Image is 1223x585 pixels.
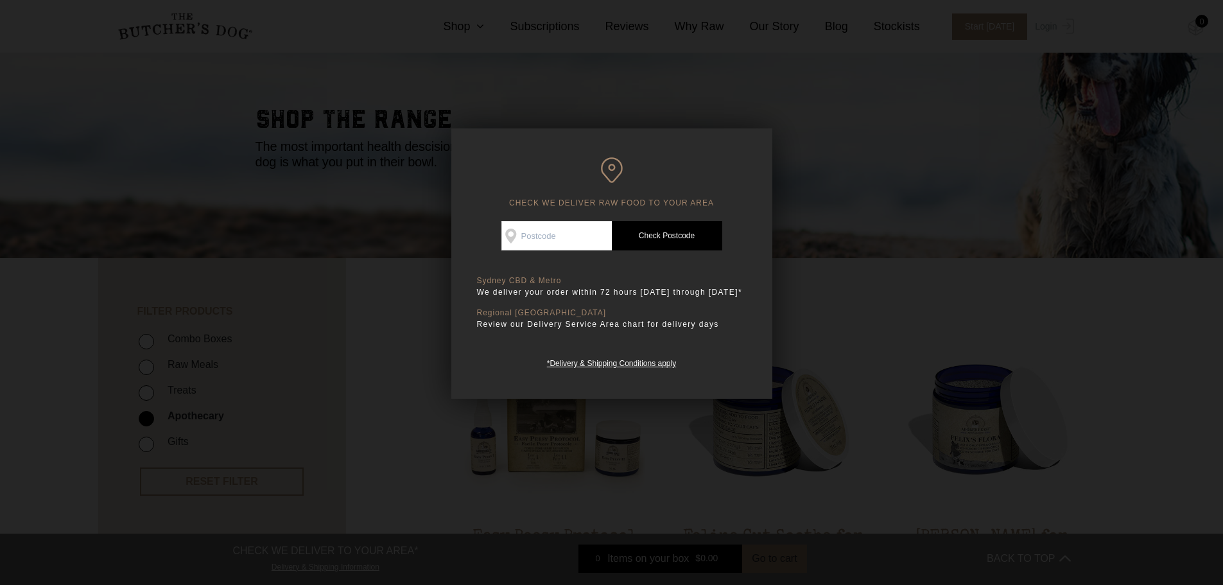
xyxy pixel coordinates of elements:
a: Check Postcode [612,221,722,250]
p: Sydney CBD & Metro [477,276,747,286]
p: Review our Delivery Service Area chart for delivery days [477,318,747,331]
p: Regional [GEOGRAPHIC_DATA] [477,308,747,318]
input: Postcode [501,221,612,250]
p: We deliver your order within 72 hours [DATE] through [DATE]* [477,286,747,299]
a: *Delivery & Shipping Conditions apply [547,356,676,368]
h6: CHECK WE DELIVER RAW FOOD TO YOUR AREA [477,157,747,208]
